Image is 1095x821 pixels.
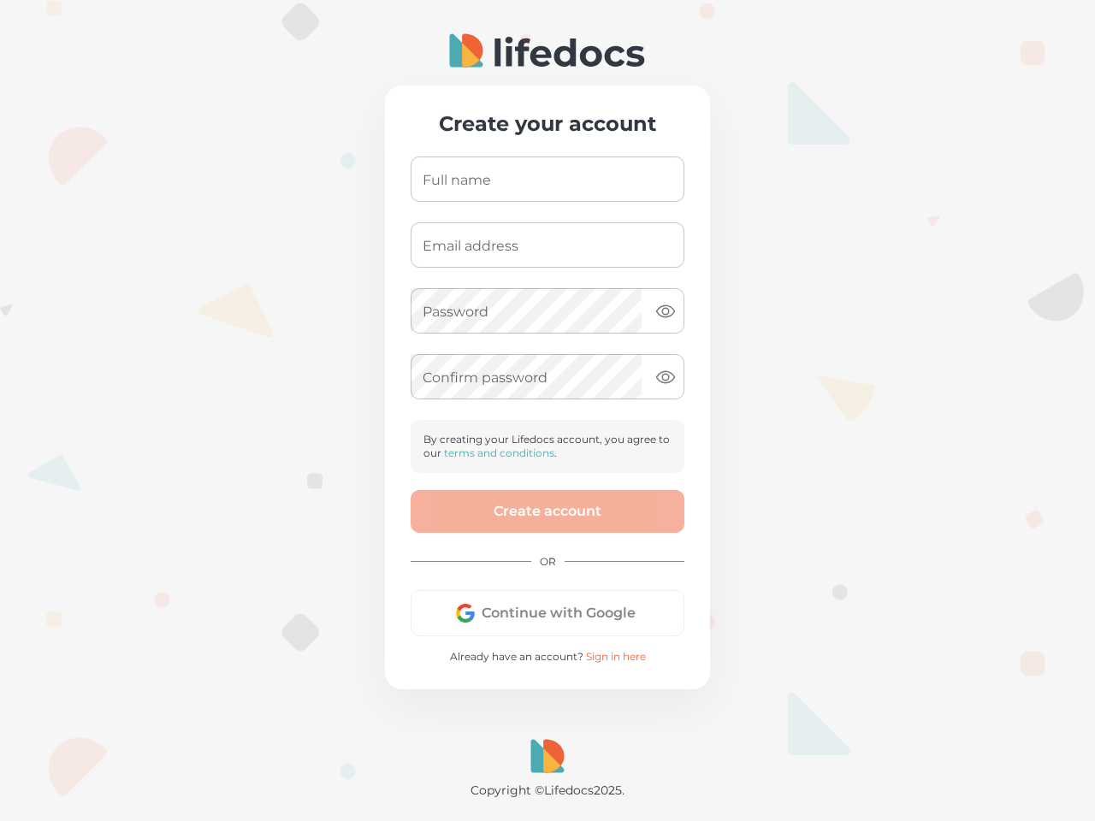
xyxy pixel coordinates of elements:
[586,650,646,663] a: Sign in here
[444,446,554,459] a: terms and conditions
[423,433,672,460] p: By creating your Lifedocs account, you agree to our .
[411,590,684,636] button: Continue with Google
[648,294,683,328] button: toggle password visibility
[648,360,683,394] button: toggle password visibility
[411,650,684,664] p: Already have an account?
[531,546,565,576] span: OR
[411,111,684,136] h3: Create your account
